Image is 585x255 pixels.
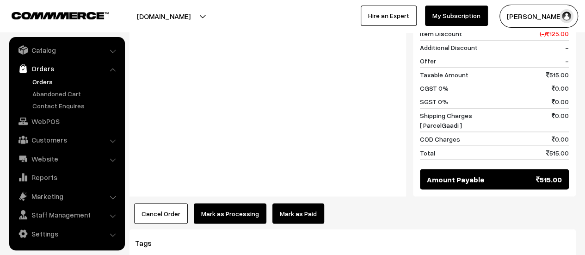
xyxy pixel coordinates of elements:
span: COD Charges [420,134,460,143]
span: Shipping Charges [ ParcelGaadi ] [420,110,472,130]
span: 0.00 [552,83,569,93]
a: Staff Management [12,206,122,223]
span: 0.00 [552,134,569,143]
span: SGST 0% [420,96,448,106]
span: 515.00 [546,69,569,79]
a: Abandoned Cart [30,89,122,99]
span: - [565,42,569,52]
span: Taxable Amount [420,69,468,79]
span: Total [420,148,435,157]
button: [DOMAIN_NAME] [105,5,223,28]
button: Cancel Order [134,203,188,224]
span: Amount Payable [427,174,485,185]
span: 0.00 [552,110,569,130]
a: Orders [12,60,122,77]
a: Marketing [12,188,122,205]
button: [PERSON_NAME] [499,5,578,28]
span: Offer [420,56,436,65]
a: Mark as Paid [272,203,324,224]
span: Item Discount [420,28,462,38]
span: 515.00 [546,148,569,157]
span: 0.00 [552,96,569,106]
a: Orders [30,77,122,87]
img: user [560,9,573,23]
span: Tags [135,238,163,247]
button: Mark as Processing [194,203,266,224]
span: (-) 125.00 [540,28,569,38]
a: WebPOS [12,113,122,130]
a: Hire an Expert [361,6,417,26]
span: 515.00 [536,174,562,185]
a: My Subscription [425,6,488,26]
a: COMMMERCE [12,9,92,20]
span: CGST 0% [420,83,449,93]
a: Reports [12,169,122,186]
a: Contact Enquires [30,101,122,111]
a: Catalog [12,42,122,58]
span: Additional Discount [420,42,478,52]
img: COMMMERCE [12,12,109,19]
a: Settings [12,225,122,242]
a: Website [12,150,122,167]
a: Customers [12,131,122,148]
span: - [565,56,569,65]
